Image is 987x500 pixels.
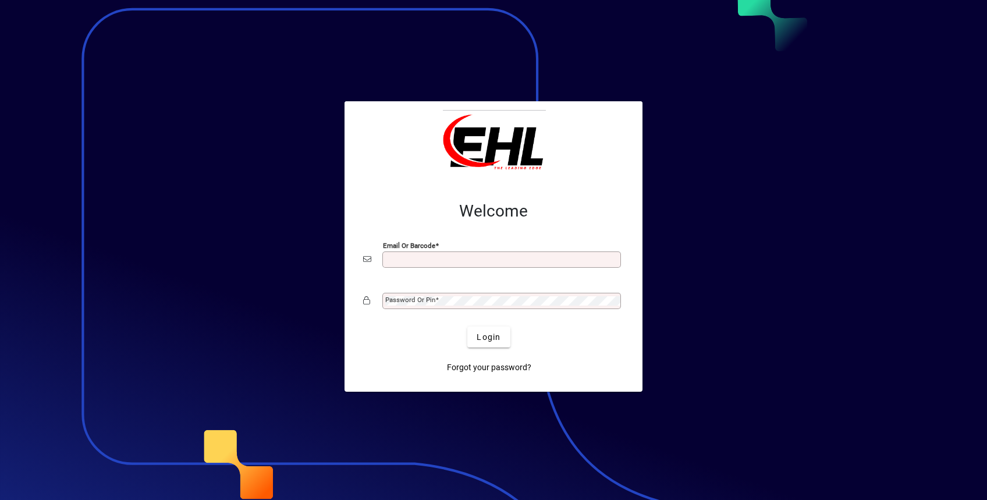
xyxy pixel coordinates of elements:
button: Login [467,327,510,347]
mat-label: Password or Pin [385,296,435,304]
mat-label: Email or Barcode [383,242,435,250]
a: Forgot your password? [442,357,536,378]
h2: Welcome [363,201,624,221]
span: Login [477,331,500,343]
span: Forgot your password? [447,361,531,374]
